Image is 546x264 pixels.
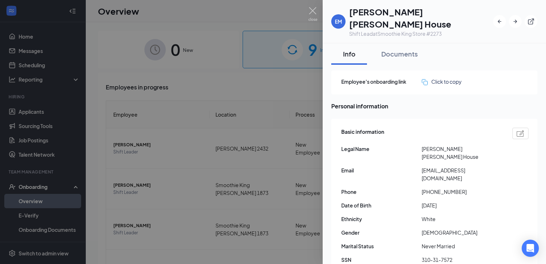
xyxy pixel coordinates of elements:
[341,215,422,223] span: Ethnicity
[493,15,506,28] button: ArrowLeftNew
[422,229,502,236] span: [DEMOGRAPHIC_DATA]
[341,201,422,209] span: Date of Birth
[422,215,502,223] span: White
[349,30,493,37] div: Shift Lead at Smoothie King Store #2273
[349,6,493,30] h1: [PERSON_NAME] [PERSON_NAME] House
[341,242,422,250] span: Marital Status
[338,49,360,58] div: Info
[525,15,537,28] button: ExternalLink
[422,201,502,209] span: [DATE]
[512,18,519,25] svg: ArrowRight
[341,78,422,85] span: Employee's onboarding link
[422,79,428,85] img: click-to-copy.71757273a98fde459dfc.svg
[422,188,502,196] span: [PHONE_NUMBER]
[422,166,502,182] span: [EMAIL_ADDRESS][DOMAIN_NAME]
[509,15,522,28] button: ArrowRight
[341,256,422,264] span: SSN
[341,229,422,236] span: Gender
[381,49,418,58] div: Documents
[422,256,502,264] span: 310-31-7572
[341,188,422,196] span: Phone
[496,18,503,25] svg: ArrowLeftNew
[335,18,342,25] div: EM
[527,18,535,25] svg: ExternalLink
[331,102,537,111] span: Personal information
[341,166,422,174] span: Email
[341,145,422,153] span: Legal Name
[422,242,502,250] span: Never Married
[422,78,462,85] button: Click to copy
[341,128,384,139] span: Basic information
[522,240,539,257] div: Open Intercom Messenger
[422,145,502,161] span: [PERSON_NAME] [PERSON_NAME] House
